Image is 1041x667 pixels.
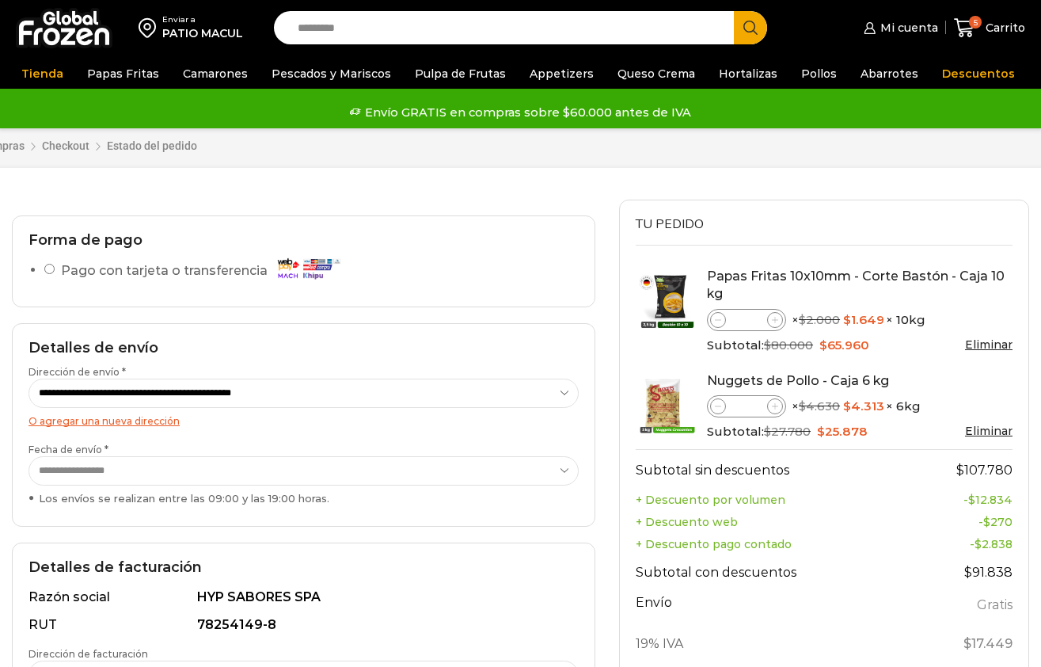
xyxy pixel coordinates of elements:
[977,594,1013,617] label: Gratis
[969,16,982,29] span: 5
[28,491,579,506] div: Los envíos se realizan entre las 09:00 y las 19:00 horas.
[139,14,162,41] img: address-field-icon.svg
[983,515,1013,529] bdi: 270
[28,340,579,357] h2: Detalles de envío
[28,443,579,506] label: Fecha de envío *
[975,537,982,551] span: $
[61,257,348,285] label: Pago con tarjeta o transferencia
[843,398,851,414] span: $
[906,533,1013,555] td: -
[734,11,767,44] button: Search button
[707,373,889,388] a: Nuggets de Pollo - Caja 6 kg
[843,398,884,414] bdi: 4.313
[272,254,344,282] img: Pago con tarjeta o transferencia
[197,589,572,607] div: HYP SABORES SPA
[707,395,1013,417] div: × × 6kg
[28,365,579,408] label: Dirección de envío *
[707,269,1005,302] a: Papas Fritas 10x10mm - Corte Bastón - Caja 10 kg
[264,59,399,89] a: Pescados y Mariscos
[407,59,514,89] a: Pulpa de Frutas
[636,591,906,627] th: Envío
[793,59,845,89] a: Pollos
[726,311,767,330] input: Product quantity
[726,397,767,416] input: Product quantity
[28,379,579,408] select: Dirección de envío *
[876,20,938,36] span: Mi cuenta
[860,12,937,44] a: Mi cuenta
[162,14,243,25] div: Enviar a
[197,616,572,635] div: 78254149-8
[954,10,1025,47] a: 5 Carrito
[707,423,1013,440] div: Subtotal:
[906,489,1013,511] td: -
[13,59,71,89] a: Tienda
[853,59,926,89] a: Abarrotes
[963,636,971,651] span: $
[162,25,243,41] div: PATIO MACUL
[175,59,256,89] a: Camarones
[799,312,840,327] bdi: 2.000
[968,493,975,507] span: $
[843,312,851,327] span: $
[764,337,813,353] bdi: 80.000
[610,59,703,89] a: Queso Crema
[28,456,579,486] select: Fecha de envío * Los envíos se realizan entre las 09:00 y las 19:00 horas.
[964,565,1013,580] bdi: 91.838
[817,424,825,439] span: $
[28,415,180,427] a: O agregar una nueva dirección
[636,215,704,233] span: Tu pedido
[764,424,771,439] span: $
[934,59,1023,89] a: Descuentos
[79,59,167,89] a: Papas Fritas
[819,337,869,353] bdi: 65.960
[963,636,1013,651] span: 17.449
[799,398,840,414] bdi: 4.630
[819,337,827,353] span: $
[28,232,579,250] h2: Forma de pago
[964,565,972,580] span: $
[843,312,884,327] bdi: 1.649
[522,59,602,89] a: Appetizers
[636,450,906,489] th: Subtotal sin descuentos
[817,424,868,439] bdi: 25.878
[975,537,1013,551] bdi: 2.838
[28,616,194,635] div: RUT
[983,515,990,529] span: $
[711,59,785,89] a: Hortalizas
[636,511,906,533] th: + Descuento web
[636,533,906,555] th: + Descuento pago contado
[28,589,194,607] div: Razón social
[636,489,906,511] th: + Descuento por volumen
[707,309,1013,331] div: × × 10kg
[28,559,579,577] h2: Detalles de facturación
[956,463,964,478] span: $
[982,20,1025,36] span: Carrito
[799,312,806,327] span: $
[956,463,1013,478] bdi: 107.780
[764,424,811,439] bdi: 27.780
[636,555,906,592] th: Subtotal con descuentos
[968,493,1013,507] bdi: 12.834
[707,337,1013,354] div: Subtotal:
[965,424,1013,438] a: Eliminar
[764,337,771,353] span: $
[799,398,806,414] span: $
[906,511,1013,533] td: -
[965,337,1013,352] a: Eliminar
[636,627,906,663] th: 19% IVA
